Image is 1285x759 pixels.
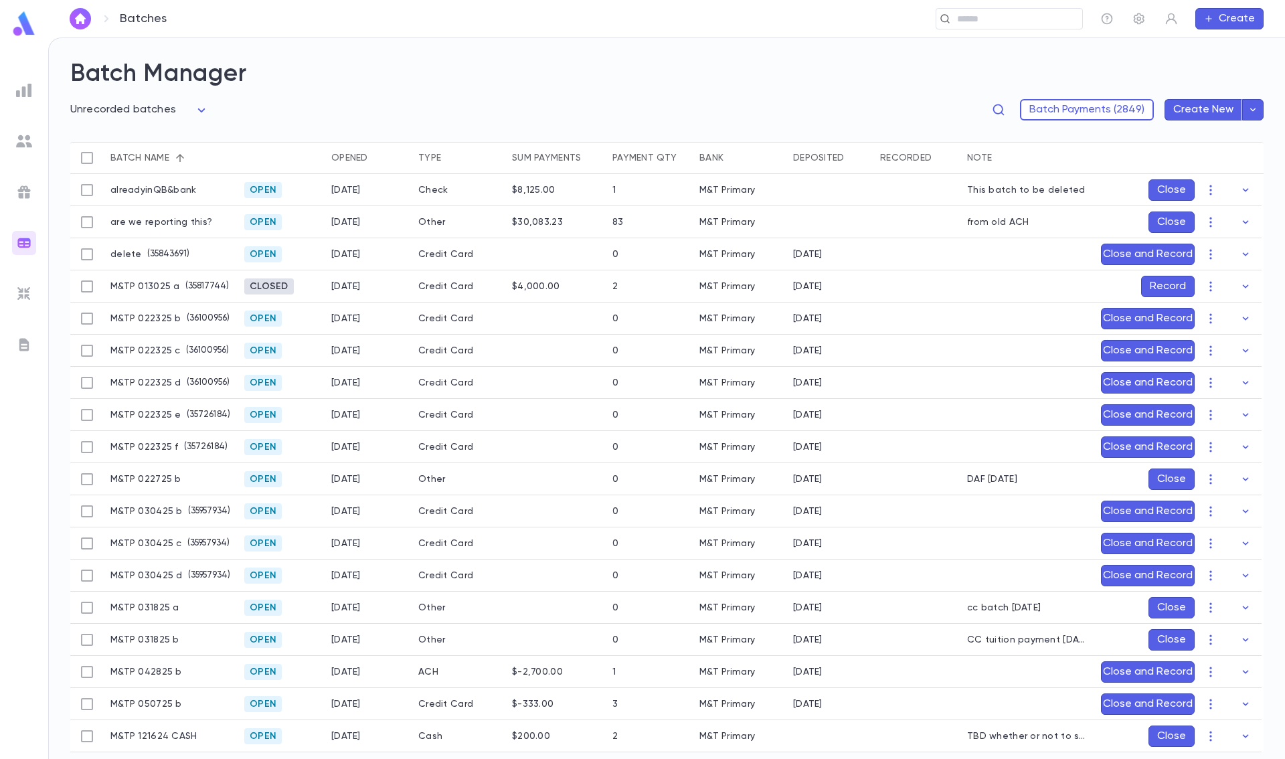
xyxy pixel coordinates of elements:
button: Close and Record [1101,404,1195,426]
p: M&TP 022325 f [110,442,179,452]
button: Close [1148,469,1195,490]
div: Deposited [786,142,873,174]
span: Open [244,667,282,677]
div: M&T Primary [699,667,755,677]
div: Credit Card [412,335,505,367]
div: Sum payments [512,142,581,174]
div: Credit Card [412,527,505,560]
div: 0 [612,377,618,388]
p: ( 35957934 ) [182,537,230,550]
div: 3/6/2025 [793,538,823,549]
button: Close and Record [1101,372,1195,394]
div: 2/23/2025 [331,442,361,452]
div: 2 [612,281,618,292]
div: M&T Primary [699,377,755,388]
div: Payment qty [606,142,693,174]
div: 3/4/2025 [793,506,823,517]
p: M&TP 022325 d [110,377,181,388]
div: Note [967,142,992,174]
span: Open [244,217,282,228]
img: home_white.a664292cf8c1dea59945f0da9f25487c.svg [72,13,88,24]
p: ( 35817744 ) [180,280,229,293]
p: ( 35957934 ) [183,505,230,518]
div: 3/4/2025 [331,538,361,549]
div: Other [412,624,505,656]
p: Batches [120,11,167,26]
div: Unrecorded batches [70,100,209,120]
div: 2/24/2025 [793,345,823,356]
button: Close and Record [1101,533,1195,554]
div: Credit Card [412,303,505,335]
div: 0 [612,538,618,549]
div: M&T Primary [699,281,755,292]
p: alreadyinQB&bank [110,185,196,195]
p: DAF [DATE] [967,474,1017,485]
button: Close and Record [1101,693,1195,715]
p: ( 36100956 ) [181,312,230,325]
div: 4/28/2025 [331,667,361,677]
img: letters_grey.7941b92b52307dd3b8a917253454ce1c.svg [16,337,32,353]
span: Open [244,699,282,709]
p: cc batch [DATE] [967,602,1041,613]
div: M&T Primary [699,217,755,228]
p: ( 35957934 ) [183,569,230,582]
div: M&T Primary [699,506,755,517]
p: M&TP 031825 b [110,635,179,645]
div: 0 [612,570,618,581]
div: M&T Primary [699,635,755,645]
div: Other [412,463,505,495]
p: ( 36100956 ) [181,376,230,390]
div: Batch name [110,142,169,174]
button: Create [1195,8,1264,29]
div: 0 [612,345,618,356]
button: Close and Record [1101,565,1195,586]
span: Open [244,570,282,581]
button: Batch Payments (2849) [1020,99,1154,120]
div: 2/13/2025 [331,185,361,195]
div: 4/27/2025 [331,217,361,228]
p: ( 36100956 ) [181,344,229,357]
div: Cash [412,720,505,752]
p: M&TP 121624 CASH [110,731,197,742]
div: 1/31/2025 [793,281,823,292]
div: 3 [612,699,618,709]
div: Type [418,142,441,174]
div: 3/19/2025 [793,602,823,613]
img: batches_gradient.0a22e14384a92aa4cd678275c0c39cc4.svg [16,235,32,251]
div: 3/4/2025 [331,570,361,581]
div: 2/24/2025 [793,410,823,420]
div: $-2,700.00 [512,667,563,677]
div: Credit Card [412,495,505,527]
p: M&TP 050725 b [110,699,182,709]
div: $4,000.00 [512,281,560,292]
button: Close [1148,726,1195,747]
div: 3/6/2025 [793,249,823,260]
div: Sum payments [505,142,606,174]
p: ( 35726184 ) [179,440,228,454]
div: M&T Primary [699,570,755,581]
div: 2/24/2025 [793,313,823,324]
div: 4/28/2025 [793,667,823,677]
div: Note [960,142,1094,174]
img: campaigns_grey.99e729a5f7ee94e3726e6486bddda8f1.svg [16,184,32,200]
div: 0 [612,249,618,260]
span: Open [244,442,282,452]
span: Open [244,635,282,645]
div: 2/23/2025 [331,345,361,356]
div: Bank [693,142,786,174]
span: Open [244,731,282,742]
div: 0 [612,442,618,452]
div: $30,083.23 [512,217,563,228]
div: M&T Primary [699,410,755,420]
p: ( 35843691 ) [142,248,189,261]
p: ( 35726184 ) [181,408,230,422]
div: 2/23/2025 [793,442,823,452]
p: M&TP 022325 c [110,345,181,356]
p: delete [110,249,142,260]
button: Close [1148,179,1195,201]
div: M&T Primary [699,442,755,452]
p: M&TP 022325 b [110,313,181,324]
div: M&T Primary [699,731,755,742]
p: M&TP 030425 b [110,506,183,517]
p: CC tuition payment 3.18.25 [967,635,1088,645]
